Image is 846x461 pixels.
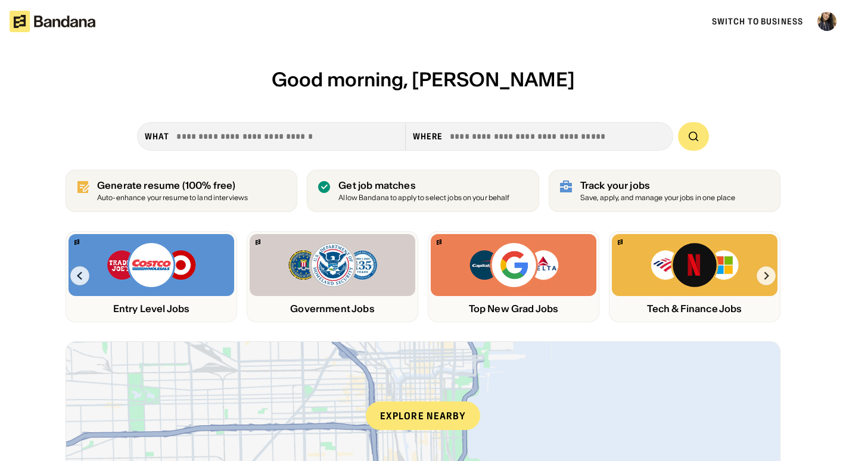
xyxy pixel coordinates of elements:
div: Get job matches [338,180,509,191]
a: Get job matches Allow Bandana to apply to select jobs on your behalf [307,170,539,212]
a: Bandana logoCapital One, Google, Delta logosTop New Grad Jobs [428,231,599,322]
div: Top New Grad Jobs [431,303,596,314]
a: Bandana logoFBI, DHS, MWRD logosGovernment Jobs [247,231,418,322]
img: Bandana logo [256,239,260,245]
img: Profile photo [817,12,836,31]
span: Good morning, [PERSON_NAME] [272,67,575,92]
a: Switch to Business [712,16,803,27]
div: Allow Bandana to apply to select jobs on your behalf [338,194,509,202]
a: Bandana logoBank of America, Netflix, Microsoft logosTech & Finance Jobs [609,231,780,322]
div: what [145,131,169,142]
div: Explore nearby [366,401,480,430]
span: (100% free) [182,179,236,191]
div: Tech & Finance Jobs [612,303,777,314]
div: Track your jobs [580,180,736,191]
img: Bank of America, Netflix, Microsoft logos [650,241,740,289]
div: Save, apply, and manage your jobs in one place [580,194,736,202]
img: Bandana logo [618,239,623,245]
a: Bandana logoTrader Joe’s, Costco, Target logosEntry Level Jobs [66,231,237,322]
div: Government Jobs [250,303,415,314]
a: Track your jobs Save, apply, and manage your jobs in one place [549,170,780,212]
div: Entry Level Jobs [69,303,234,314]
div: Where [413,131,443,142]
img: FBI, DHS, MWRD logos [287,241,378,289]
img: Right Arrow [757,266,776,285]
a: Generate resume (100% free)Auto-enhance your resume to land interviews [66,170,297,212]
div: Generate resume [97,180,248,191]
img: Capital One, Google, Delta logos [468,241,559,289]
img: Trader Joe’s, Costco, Target logos [106,241,197,289]
img: Bandana logo [437,239,441,245]
img: Bandana logotype [10,11,95,32]
img: Bandana logo [74,239,79,245]
img: Left Arrow [70,266,89,285]
div: Auto-enhance your resume to land interviews [97,194,248,202]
